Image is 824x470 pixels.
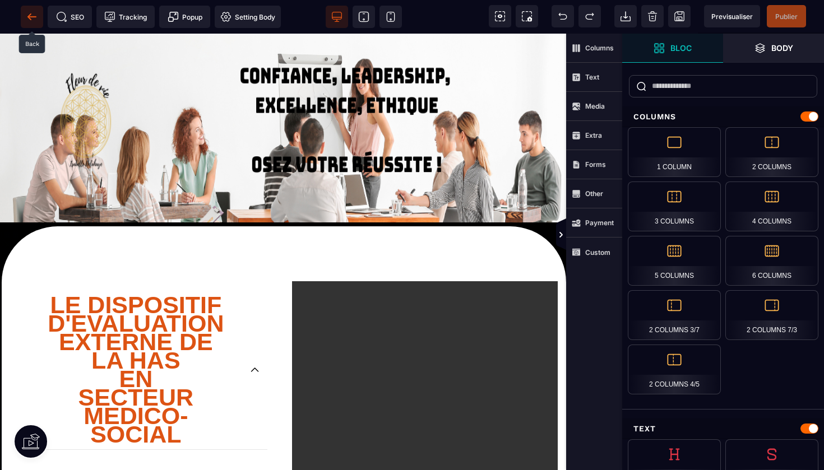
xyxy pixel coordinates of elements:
span: Open Blocks [622,34,723,63]
strong: Media [585,102,605,110]
div: 2 Columns 4/5 [628,345,721,394]
strong: Other [585,189,603,198]
div: Columns [622,106,824,127]
span: Previsualiser [711,12,753,21]
strong: Text [585,73,599,81]
div: 6 Columns [725,236,818,286]
span: SEO [56,11,84,22]
div: 2 Columns 7/3 [725,290,818,340]
span: Tracking [104,11,147,22]
p: LE DISPOSITIF D'EVALUATION EXTERNE DE LA HAS EN SECTEUR MEDICO- SOCIAL [33,262,239,410]
div: 5 Columns [628,236,721,286]
div: 2 Columns [725,127,818,177]
strong: Bloc [670,44,692,52]
strong: Extra [585,131,602,139]
strong: Custom [585,248,610,257]
span: Preview [704,5,760,27]
span: Open Layer Manager [723,34,824,63]
div: 3 Columns [628,182,721,231]
span: Setting Body [220,11,275,22]
div: 1 Column [628,127,721,177]
span: Screenshot [516,5,538,27]
span: Publier [775,12,798,21]
span: View components [489,5,511,27]
strong: Payment [585,218,614,227]
span: Popup [168,11,202,22]
strong: Body [771,44,793,52]
div: Text [622,418,824,439]
div: 4 Columns [725,182,818,231]
strong: Forms [585,160,606,169]
strong: Columns [585,44,614,52]
div: 2 Columns 3/7 [628,290,721,340]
